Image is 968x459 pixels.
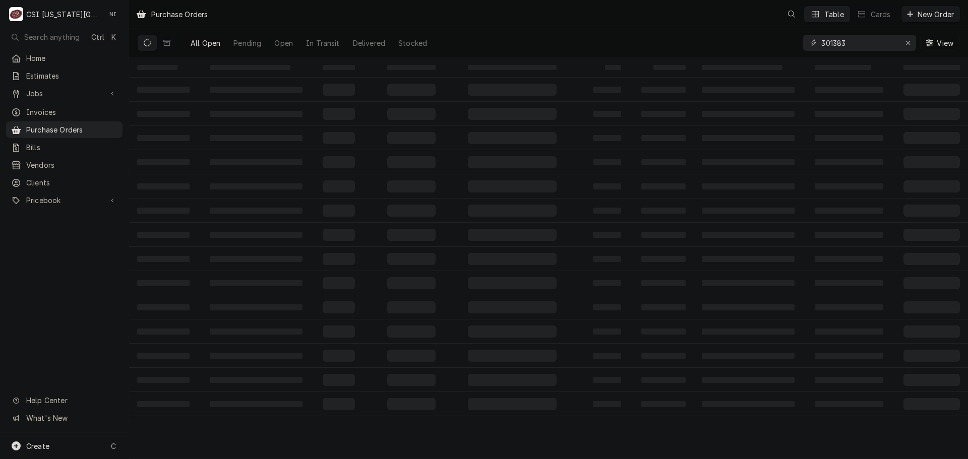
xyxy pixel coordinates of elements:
[323,132,355,144] span: ‌
[593,256,621,262] span: ‌
[815,208,883,214] span: ‌
[387,374,436,386] span: ‌
[387,65,436,70] span: ‌
[306,38,340,48] div: In Transit
[815,232,883,238] span: ‌
[26,142,117,153] span: Bills
[26,442,49,450] span: Create
[702,280,795,286] span: ‌
[641,87,686,93] span: ‌
[702,353,795,359] span: ‌
[387,229,436,241] span: ‌
[903,253,960,265] span: ‌
[129,57,968,459] table: All Open Purchase Orders List Loading
[387,205,436,217] span: ‌
[26,395,116,406] span: Help Center
[24,32,80,42] span: Search anything
[468,132,557,144] span: ‌
[6,157,123,173] a: Vendors
[593,183,621,189] span: ‌
[9,7,23,21] div: CSI Kansas City's Avatar
[387,180,436,192] span: ‌
[903,229,960,241] span: ‌
[353,38,385,48] div: Delivered
[903,180,960,192] span: ‌
[815,111,883,117] span: ‌
[468,84,557,96] span: ‌
[387,350,436,362] span: ‌
[900,35,916,51] button: Erase input
[783,6,800,22] button: Open search
[593,111,621,117] span: ‌
[387,398,436,410] span: ‌
[387,277,436,289] span: ‌
[641,401,686,407] span: ‌
[91,32,104,42] span: Ctrl
[702,208,795,214] span: ‌
[903,398,960,410] span: ‌
[26,413,116,423] span: What's New
[702,401,795,407] span: ‌
[702,135,795,141] span: ‌
[323,325,355,338] span: ‌
[903,374,960,386] span: ‌
[903,277,960,289] span: ‌
[9,7,23,21] div: C
[210,135,302,141] span: ‌
[323,301,355,313] span: ‌
[6,139,123,156] a: Bills
[210,280,302,286] span: ‌
[6,85,123,102] a: Go to Jobs
[702,87,795,93] span: ‌
[702,377,795,383] span: ‌
[137,232,190,238] span: ‌
[137,87,190,93] span: ‌
[903,325,960,338] span: ‌
[191,38,220,48] div: All Open
[903,65,960,70] span: ‌
[702,183,795,189] span: ‌
[6,121,123,138] a: Purchase Orders
[323,180,355,192] span: ‌
[903,108,960,120] span: ‌
[815,280,883,286] span: ‌
[920,35,960,51] button: View
[903,301,960,313] span: ‌
[468,398,557,410] span: ‌
[6,68,123,84] a: Estimates
[468,108,557,120] span: ‌
[274,38,293,48] div: Open
[210,353,302,359] span: ‌
[398,38,427,48] div: Stocked
[916,9,956,20] span: New Order
[468,253,557,265] span: ‌
[323,205,355,217] span: ‌
[468,374,557,386] span: ‌
[137,65,177,70] span: ‌
[593,87,621,93] span: ‌
[137,280,190,286] span: ‌
[137,353,190,359] span: ‌
[815,183,883,189] span: ‌
[137,159,190,165] span: ‌
[605,65,621,70] span: ‌
[815,353,883,359] span: ‌
[593,353,621,359] span: ‌
[387,301,436,313] span: ‌
[323,277,355,289] span: ‌
[210,183,302,189] span: ‌
[468,205,557,217] span: ‌
[26,124,117,135] span: Purchase Orders
[26,160,117,170] span: Vendors
[468,325,557,338] span: ‌
[111,441,116,451] span: C
[641,232,686,238] span: ‌
[323,253,355,265] span: ‌
[26,53,117,63] span: Home
[641,353,686,359] span: ‌
[641,111,686,117] span: ‌
[821,35,897,51] input: Keyword search
[6,104,123,120] a: Invoices
[26,107,117,117] span: Invoices
[210,329,302,335] span: ‌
